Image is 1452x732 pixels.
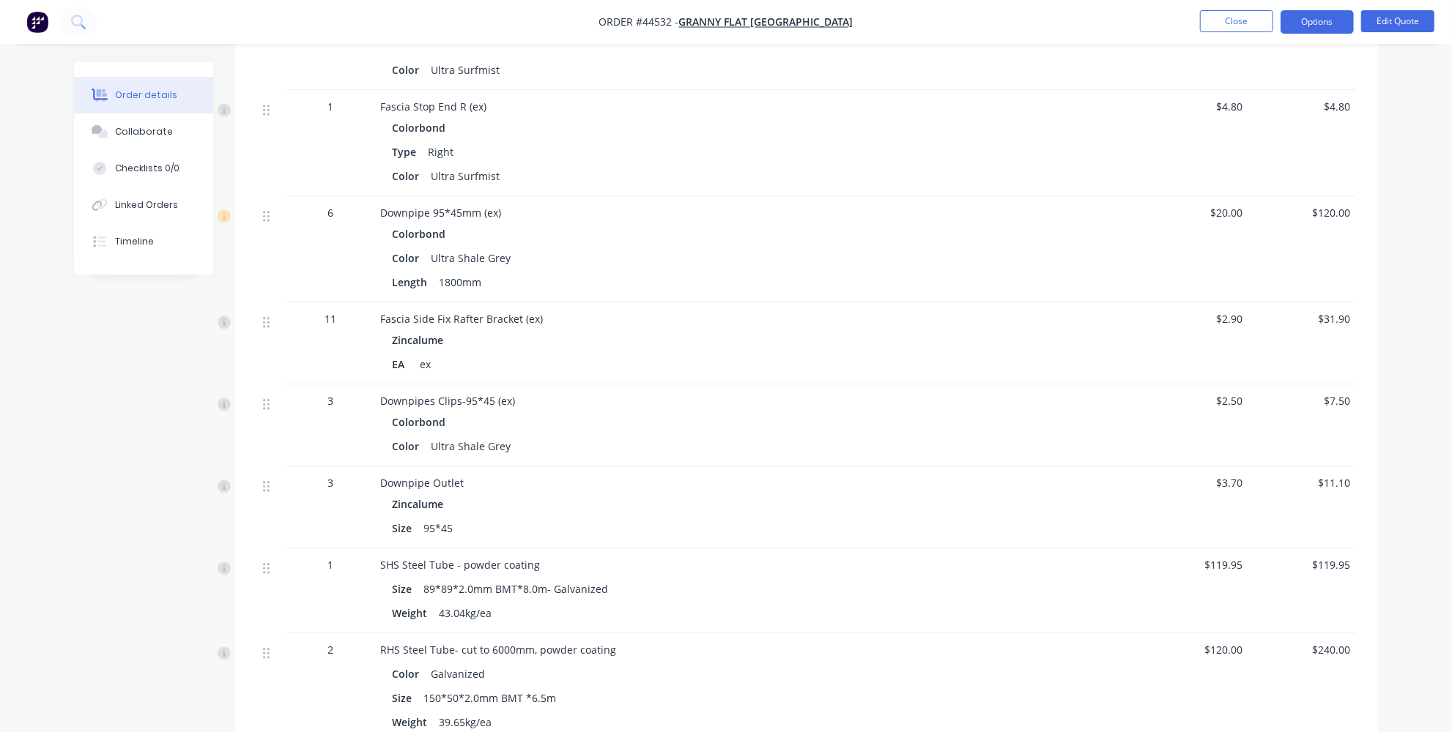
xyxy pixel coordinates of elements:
div: Checklists 0/0 [115,162,179,175]
button: Order details [74,77,213,113]
span: 6 [327,205,333,220]
div: Colorbond [392,411,451,433]
span: $120.00 [1254,205,1350,220]
div: 95*45 [418,518,459,539]
div: Timeline [115,235,154,248]
button: Close [1200,10,1273,32]
div: Color [392,59,425,81]
div: Color [392,165,425,187]
span: $20.00 [1147,205,1243,220]
div: ex [414,354,437,375]
div: Color [392,436,425,457]
div: Colorbond [392,117,451,138]
div: Linked Orders [115,198,178,212]
div: Length [392,272,433,293]
span: $11.10 [1254,475,1350,490]
div: Ultra Shale Grey [425,436,516,457]
span: RHS Steel Tube- cut to 6000mm, powder coating [380,643,616,657]
span: SHS Steel Tube - powder coating [380,558,540,572]
span: $3.70 [1147,475,1243,490]
div: Zincalume [392,329,449,351]
span: $31.90 [1254,311,1350,326]
div: Ultra Surfmist [425,165,505,187]
div: Colorbond [392,223,451,244]
img: Factory [26,11,48,33]
span: Fascia Side Fix Rafter Bracket (ex) [380,312,543,326]
span: $2.50 [1147,393,1243,408]
span: $119.95 [1254,557,1350,572]
div: 150*50*2.0mm BMT *6.5m [418,687,562,709]
span: 11 [325,311,336,326]
button: Timeline [74,223,213,260]
span: $4.80 [1147,99,1243,114]
div: Galvanized [425,663,491,684]
button: Edit Quote [1361,10,1434,32]
span: $2.90 [1147,311,1243,326]
div: Right [422,141,459,163]
span: 3 [327,475,333,490]
div: Zincalume [392,493,449,515]
div: Size [392,578,418,600]
span: Downpipes Clips-95*45 (ex) [380,394,515,408]
div: Collaborate [115,125,173,138]
span: $4.80 [1254,99,1350,114]
div: Color [392,247,425,269]
a: Granny Flat [GEOGRAPHIC_DATA] [679,15,853,29]
div: Type [392,141,422,163]
div: 43.04kg/ea [433,602,497,624]
div: Color [392,663,425,684]
div: 89*89*2.0mm BMT*8.0m- Galvanized [418,578,614,600]
span: Downpipe Outlet [380,476,464,490]
span: 2 [327,642,333,657]
span: 3 [327,393,333,408]
span: Downpipe 95*45mm (ex) [380,206,501,220]
div: Ultra Shale Grey [425,247,516,269]
div: Size [392,687,418,709]
div: Weight [392,602,433,624]
button: Options [1281,10,1354,34]
span: 1 [327,99,333,114]
button: Collaborate [74,113,213,150]
span: $120.00 [1147,642,1243,657]
span: Fascia Stop End R (ex) [380,100,486,113]
div: Ultra Surfmist [425,59,505,81]
span: Order #44532 - [599,15,679,29]
button: Linked Orders [74,187,213,223]
button: Checklists 0/0 [74,150,213,187]
span: $119.95 [1147,557,1243,572]
span: 1 [327,557,333,572]
div: 1800mm [433,272,487,293]
span: $7.50 [1254,393,1350,408]
div: Order details [115,89,177,102]
div: EA [392,354,414,375]
div: Size [392,518,418,539]
span: $240.00 [1254,642,1350,657]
